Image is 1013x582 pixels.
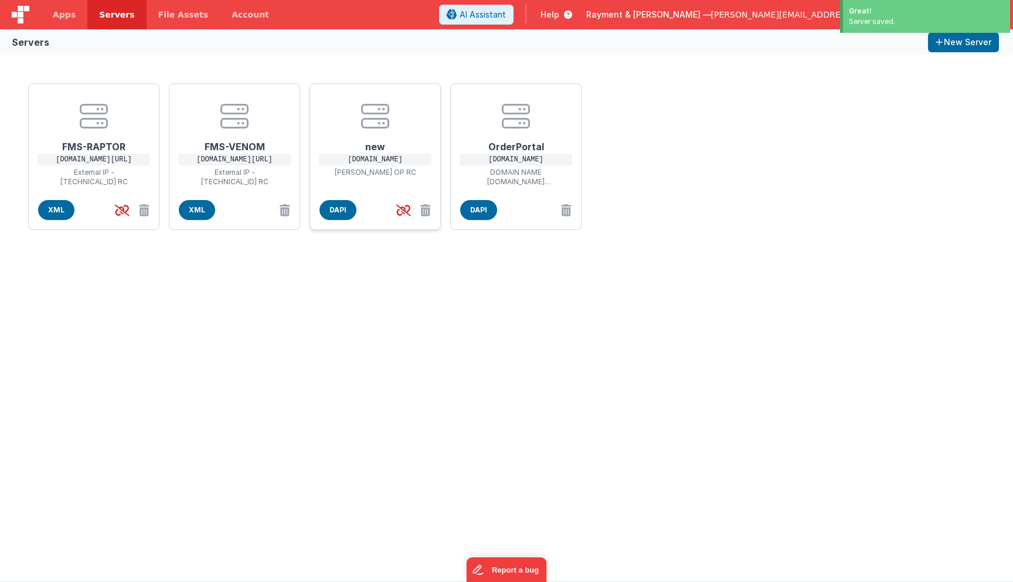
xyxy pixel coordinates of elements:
[328,168,422,177] p: [PERSON_NAME] OP RC
[319,154,431,165] p: [DOMAIN_NAME]
[586,9,1004,21] button: Rayment & [PERSON_NAME] — [PERSON_NAME][EMAIL_ADDRESS][PERSON_NAME][DOMAIN_NAME]
[47,130,141,154] h1: FMS-RAPTOR
[467,557,547,582] iframe: Marker.io feedback button
[179,200,215,220] span: XML
[319,200,356,220] span: DAPI
[38,154,150,165] p: [DOMAIN_NAME][URL]
[711,9,991,21] span: [PERSON_NAME][EMAIL_ADDRESS][PERSON_NAME][DOMAIN_NAME]
[328,130,422,154] h1: new
[849,6,1004,16] div: Great!
[586,9,711,21] span: Rayment & [PERSON_NAME] —
[188,168,281,187] p: External IP - [TECHNICAL_ID] RC
[158,9,209,21] span: File Assets
[188,130,281,154] h1: FMS-VENOM
[469,130,563,154] h1: OrderPortal
[38,200,74,220] span: XML
[53,9,76,21] span: Apps
[469,168,563,187] p: DOMAIN NAME [DOMAIN_NAME] [TECHNICAL_ID] RC
[928,32,999,52] button: New Server
[849,16,1004,27] div: Server saved.
[12,35,49,49] div: Servers
[47,168,141,187] p: External IP - [TECHNICAL_ID] RC
[439,5,514,25] button: AI Assistant
[541,9,559,21] span: Help
[460,200,497,220] span: DAPI
[99,9,134,21] span: Servers
[178,154,291,165] p: [DOMAIN_NAME][URL]
[460,154,572,165] p: [DOMAIN_NAME]
[460,9,506,21] span: AI Assistant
